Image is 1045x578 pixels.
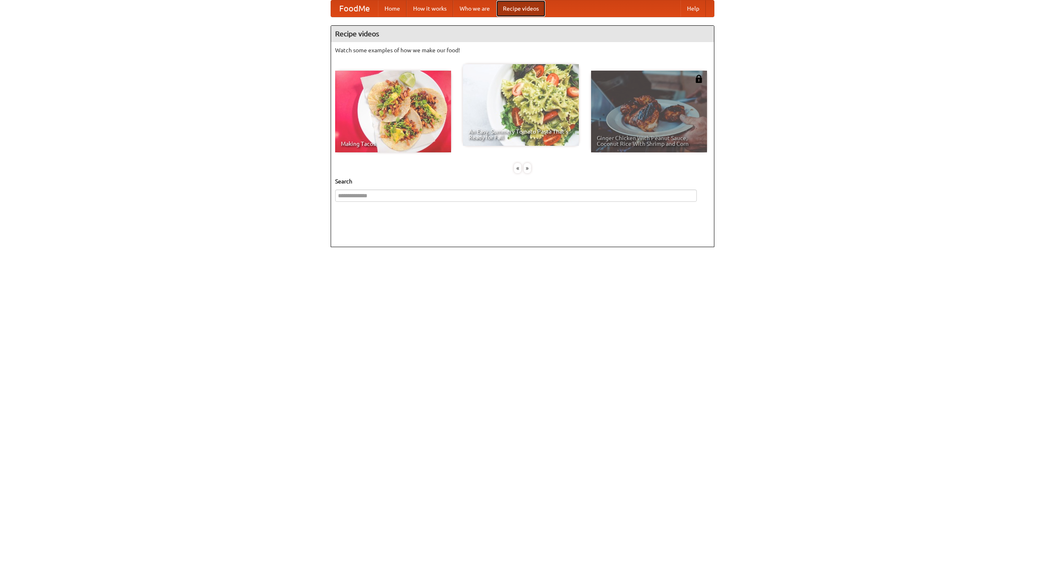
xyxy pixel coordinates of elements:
div: « [514,163,521,173]
h5: Search [335,177,710,185]
span: Making Tacos [341,141,445,147]
a: Making Tacos [335,71,451,152]
a: Recipe videos [496,0,545,17]
img: 483408.png [695,75,703,83]
div: » [524,163,531,173]
a: Who we are [453,0,496,17]
span: An Easy, Summery Tomato Pasta That's Ready for Fall [469,129,573,140]
h4: Recipe videos [331,26,714,42]
a: Home [378,0,407,17]
a: Help [680,0,706,17]
a: FoodMe [331,0,378,17]
a: How it works [407,0,453,17]
p: Watch some examples of how we make our food! [335,46,710,54]
a: An Easy, Summery Tomato Pasta That's Ready for Fall [463,64,579,146]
